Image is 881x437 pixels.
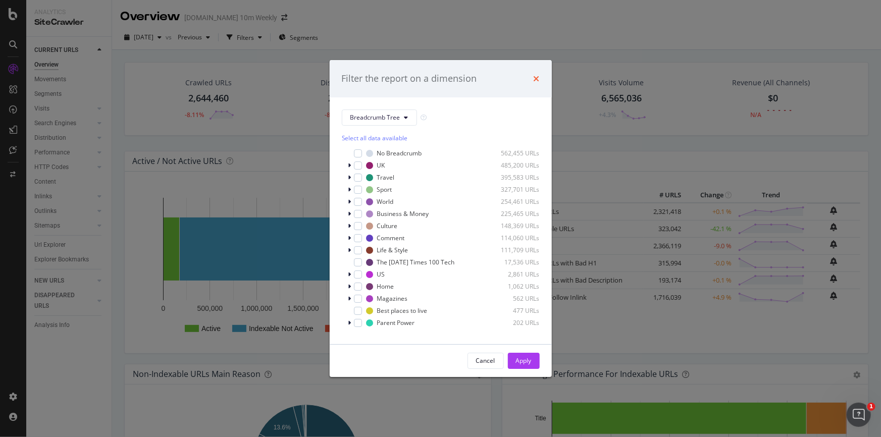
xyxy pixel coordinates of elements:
div: 562 URLs [490,294,540,303]
div: 111,709 URLs [490,246,540,254]
div: No Breadcrumb [377,149,422,157]
div: Home [377,282,394,291]
div: Apply [516,356,532,365]
button: Breadcrumb Tree [342,110,417,126]
div: 562,455 URLs [490,149,540,157]
div: 395,583 URLs [490,173,540,182]
div: 1,062 URLs [490,282,540,291]
div: 202 URLs [490,318,540,327]
div: 148,369 URLs [490,222,540,230]
iframe: Intercom live chat [847,403,871,427]
div: US [377,270,385,279]
div: modal [330,60,552,377]
div: times [534,72,540,85]
div: 485,200 URLs [490,161,540,170]
button: Cancel [468,353,504,369]
div: The [DATE] Times 100 Tech [377,258,455,266]
div: Comment [377,234,405,242]
div: Culture [377,222,398,230]
div: 477 URLs [490,306,540,315]
div: Sport [377,185,392,194]
div: 17,536 URLs [490,258,540,266]
div: Business & Money [377,209,429,218]
div: 327,701 URLs [490,185,540,194]
div: Best places to live [377,306,428,315]
div: 254,461 URLs [490,197,540,206]
div: UK [377,161,385,170]
div: Filter the report on a dimension [342,72,477,85]
div: 2,861 URLs [490,270,540,279]
div: Cancel [476,356,495,365]
div: Travel [377,173,395,182]
div: 225,465 URLs [490,209,540,218]
div: Magazines [377,294,408,303]
div: World [377,197,394,206]
div: 114,060 URLs [490,234,540,242]
div: Parent Power [377,318,415,327]
div: Life & Style [377,246,408,254]
span: Breadcrumb Tree [350,113,400,122]
span: 1 [867,403,875,411]
button: Apply [508,353,540,369]
div: Select all data available [342,134,540,142]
